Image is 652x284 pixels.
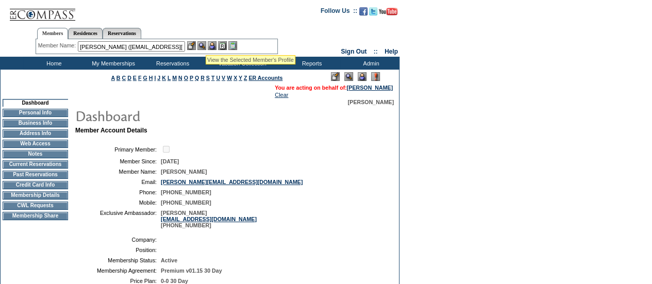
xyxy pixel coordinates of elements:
[79,189,157,195] td: Phone:
[23,57,82,70] td: Home
[79,199,157,206] td: Mobile:
[3,119,68,127] td: Business Info
[222,75,225,81] a: V
[142,57,201,70] td: Reservations
[79,169,157,175] td: Member Name:
[103,28,141,39] a: Reservations
[3,160,68,169] td: Current Reservations
[161,158,179,164] span: [DATE]
[200,75,205,81] a: R
[275,85,393,91] font: You are acting on behalf of:
[122,75,126,81] a: C
[3,171,68,179] td: Past Reservations
[281,57,340,70] td: Reports
[369,10,377,16] a: Follow us on Twitter
[161,257,177,263] span: Active
[201,57,281,70] td: Vacation Collection
[379,10,397,16] a: Subscribe to our YouTube Channel
[38,41,78,50] div: Member Name:
[384,48,398,55] a: Help
[359,7,367,15] img: Become our fan on Facebook
[3,202,68,210] td: CWL Requests
[161,179,303,185] a: [PERSON_NAME][EMAIL_ADDRESS][DOMAIN_NAME]
[161,278,188,284] span: 0-0 30 Day
[233,75,237,81] a: X
[195,75,199,81] a: Q
[37,28,69,39] a: Members
[133,75,137,81] a: E
[207,57,294,63] div: View the Selected Member's Profile
[379,8,397,15] img: Subscribe to our YouTube Channel
[172,75,177,81] a: M
[82,57,142,70] td: My Memberships
[347,85,393,91] a: [PERSON_NAME]
[211,75,215,81] a: T
[3,99,68,107] td: Dashboard
[127,75,131,81] a: D
[79,268,157,274] td: Membership Agreement:
[248,75,282,81] a: ER Accounts
[3,181,68,189] td: Credit Card Info
[161,268,222,274] span: Premium v01.15 30 Day
[161,169,207,175] span: [PERSON_NAME]
[79,257,157,263] td: Membership Status:
[154,75,156,81] a: I
[369,7,377,15] img: Follow us on Twitter
[111,75,115,81] a: A
[143,75,147,81] a: G
[331,72,340,81] img: Edit Mode
[168,75,171,81] a: L
[161,210,257,228] span: [PERSON_NAME] [PHONE_NUMBER]
[75,105,281,126] img: pgTtlDashboard.gif
[187,41,196,50] img: b_edit.gif
[374,48,378,55] span: ::
[275,92,288,98] a: Clear
[218,41,227,50] img: Reservations
[178,75,182,81] a: N
[228,41,237,50] img: b_calculator.gif
[344,72,353,81] img: View Mode
[75,127,147,134] b: Member Account Details
[79,278,157,284] td: Price Plan:
[321,6,357,19] td: Follow Us ::
[79,158,157,164] td: Member Since:
[244,75,247,81] a: Z
[161,189,211,195] span: [PHONE_NUMBER]
[161,216,257,222] a: [EMAIL_ADDRESS][DOMAIN_NAME]
[157,75,160,81] a: J
[359,10,367,16] a: Become our fan on Facebook
[161,199,211,206] span: [PHONE_NUMBER]
[116,75,121,81] a: B
[162,75,166,81] a: K
[190,75,193,81] a: P
[79,247,157,253] td: Position:
[227,75,232,81] a: W
[341,48,366,55] a: Sign Out
[358,72,366,81] img: Impersonate
[79,179,157,185] td: Email:
[3,140,68,148] td: Web Access
[149,75,153,81] a: H
[3,191,68,199] td: Membership Details
[79,210,157,228] td: Exclusive Ambassador:
[348,99,394,105] span: [PERSON_NAME]
[79,144,157,154] td: Primary Member:
[3,150,68,158] td: Notes
[239,75,242,81] a: Y
[197,41,206,50] img: View
[79,237,157,243] td: Company:
[216,75,220,81] a: U
[3,129,68,138] td: Address Info
[371,72,380,81] img: Log Concern/Member Elevation
[138,75,142,81] a: F
[68,28,103,39] a: Residences
[206,75,210,81] a: S
[184,75,188,81] a: O
[340,57,399,70] td: Admin
[3,212,68,220] td: Membership Share
[208,41,216,50] img: Impersonate
[3,109,68,117] td: Personal Info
